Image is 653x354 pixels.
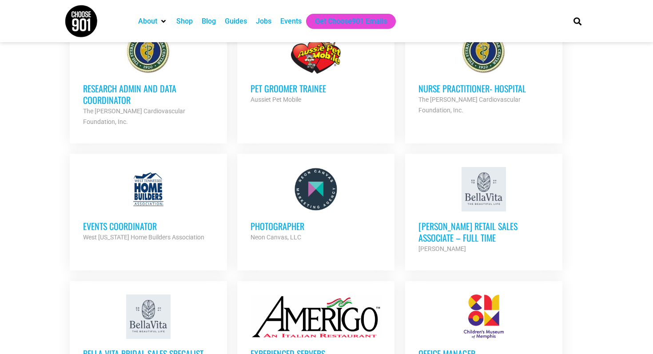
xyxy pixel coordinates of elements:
[315,16,387,27] a: Get Choose901 Emails
[280,16,302,27] a: Events
[251,96,301,103] strong: Aussiet Pet Mobile
[83,234,204,241] strong: West [US_STATE] Home Builders Association
[202,16,216,27] a: Blog
[70,154,227,256] a: Events Coordinator West [US_STATE] Home Builders Association
[418,220,549,243] h3: [PERSON_NAME] Retail Sales Associate – Full Time
[83,83,214,106] h3: Research Admin and Data Coordinator
[251,83,381,94] h3: Pet Groomer Trainee
[237,16,394,118] a: Pet Groomer Trainee Aussiet Pet Mobile
[237,154,394,256] a: Photographer Neon Canvas, LLC
[251,234,301,241] strong: Neon Canvas, LLC
[256,16,271,27] a: Jobs
[134,14,558,29] nav: Main nav
[405,16,562,129] a: Nurse Practitioner- Hospital The [PERSON_NAME] Cardiovascular Foundation, Inc.
[134,14,172,29] div: About
[83,107,185,125] strong: The [PERSON_NAME] Cardiovascular Foundation, Inc.
[418,245,466,252] strong: [PERSON_NAME]
[83,220,214,232] h3: Events Coordinator
[176,16,193,27] a: Shop
[225,16,247,27] a: Guides
[405,154,562,267] a: [PERSON_NAME] Retail Sales Associate – Full Time [PERSON_NAME]
[418,96,521,114] strong: The [PERSON_NAME] Cardiovascular Foundation, Inc.
[138,16,157,27] a: About
[418,83,549,94] h3: Nurse Practitioner- Hospital
[570,14,585,28] div: Search
[251,220,381,232] h3: Photographer
[70,16,227,140] a: Research Admin and Data Coordinator The [PERSON_NAME] Cardiovascular Foundation, Inc.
